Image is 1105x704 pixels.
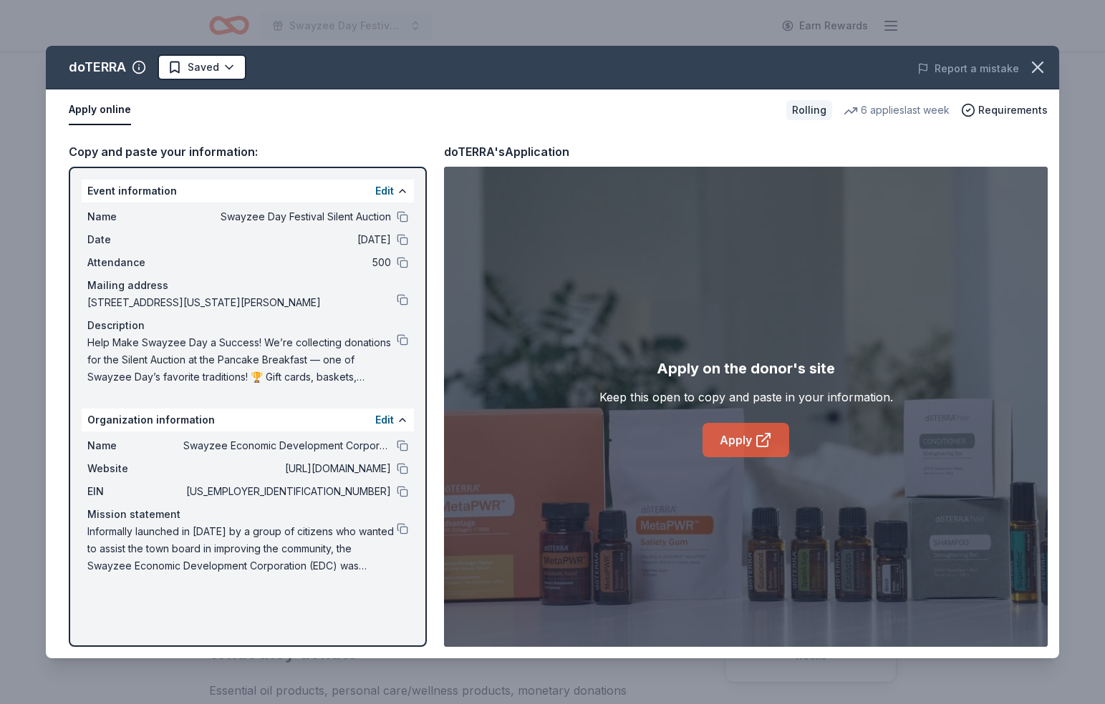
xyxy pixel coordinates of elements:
div: 6 applies last week [844,102,950,119]
div: Copy and paste your information: [69,142,427,161]
span: [US_EMPLOYER_IDENTIFICATION_NUMBER] [183,483,391,500]
span: Name [87,208,183,225]
div: Mission statement [87,506,408,523]
div: Description [87,317,408,334]
button: Edit [375,182,394,200]
span: EIN [87,483,183,500]
button: Edit [375,411,394,429]
div: Keep this open to copy and paste in your information. [599,388,893,406]
div: doTERRA's Application [444,142,569,161]
button: Report a mistake [917,60,1019,77]
span: Informally launched in [DATE] by a group of citizens who wanted to assist the town board in impro... [87,523,397,575]
span: Website [87,460,183,477]
span: Requirements [978,102,1048,119]
span: Date [87,231,183,248]
div: Event information [82,180,414,202]
div: doTERRA [69,56,126,79]
span: 500 [183,254,391,271]
a: Apply [703,423,789,457]
span: [STREET_ADDRESS][US_STATE][PERSON_NAME] [87,294,397,311]
span: Help Make Swayzee Day a Success! We’re collecting donations for the Silent Auction at the Pancake... [87,334,397,386]
span: [DATE] [183,231,391,248]
span: Saved [188,59,219,76]
button: Apply online [69,95,131,125]
div: Mailing address [87,277,408,294]
span: Attendance [87,254,183,271]
button: Requirements [961,102,1048,119]
div: Organization information [82,409,414,431]
button: Saved [158,54,246,80]
span: Swayzee Day Festival Silent Auction [183,208,391,225]
div: Rolling [786,100,832,120]
span: Swayzee Economic Development Corporation [183,437,391,454]
div: Apply on the donor's site [657,357,835,380]
span: Name [87,437,183,454]
span: [URL][DOMAIN_NAME] [183,460,391,477]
